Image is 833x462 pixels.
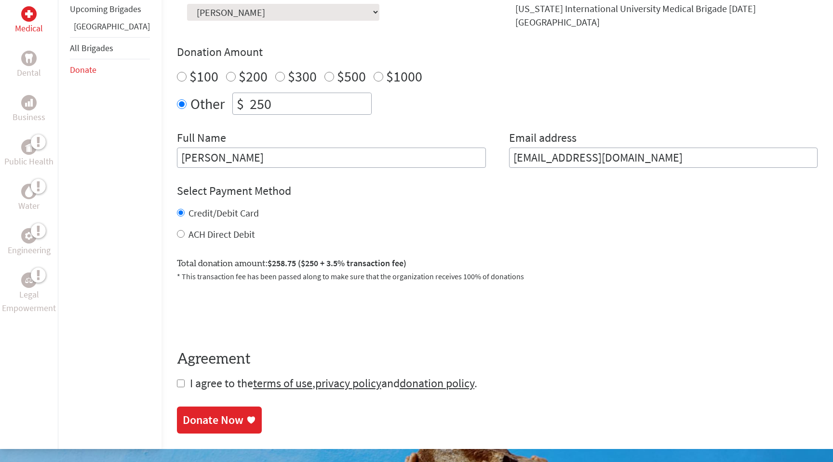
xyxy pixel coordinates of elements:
[15,6,43,35] a: MedicalMedical
[18,199,40,213] p: Water
[25,99,33,107] img: Business
[25,277,33,283] img: Legal Empowerment
[25,232,33,240] img: Engineering
[21,139,37,155] div: Public Health
[4,139,54,168] a: Public HealthPublic Health
[25,142,33,152] img: Public Health
[21,184,37,199] div: Water
[70,37,150,59] li: All Brigades
[25,54,33,63] img: Dental
[177,130,226,148] label: Full Name
[515,2,818,29] div: [US_STATE] International University Medical Brigade [DATE] [GEOGRAPHIC_DATA]
[400,376,474,391] a: donation policy
[188,228,255,240] label: ACH Direct Debit
[268,258,406,269] span: $258.75 ($250 + 3.5% transaction fee)
[386,67,422,85] label: $1000
[315,376,381,391] a: privacy policy
[177,148,486,168] input: Enter Full Name
[233,93,248,114] div: $
[2,288,56,315] p: Legal Empowerment
[18,184,40,213] a: WaterWater
[17,66,41,80] p: Dental
[8,228,51,257] a: EngineeringEngineering
[4,155,54,168] p: Public Health
[2,272,56,315] a: Legal EmpowermentLegal Empowerment
[70,42,113,54] a: All Brigades
[21,228,37,244] div: Engineering
[337,67,366,85] label: $500
[8,244,51,257] p: Engineering
[189,67,218,85] label: $100
[177,271,818,282] p: * This transaction fee has been passed along to make sure that the organization receives 100% of ...
[190,93,225,115] label: Other
[177,257,406,271] label: Total donation amount:
[177,294,323,331] iframe: reCAPTCHA
[15,22,43,35] p: Medical
[183,412,243,428] div: Donate Now
[177,351,818,368] h4: Agreement
[17,51,41,80] a: DentalDental
[13,95,45,124] a: BusinessBusiness
[239,67,268,85] label: $200
[13,110,45,124] p: Business
[188,207,259,219] label: Credit/Debit Card
[177,44,818,60] h4: Donation Amount
[25,186,33,197] img: Water
[25,10,33,18] img: Medical
[177,407,262,434] a: Donate Now
[70,3,141,14] a: Upcoming Brigades
[21,6,37,22] div: Medical
[74,21,150,32] a: [GEOGRAPHIC_DATA]
[288,67,317,85] label: $300
[70,59,150,81] li: Donate
[70,64,96,75] a: Donate
[248,93,371,114] input: Enter Amount
[177,183,818,199] h4: Select Payment Method
[21,272,37,288] div: Legal Empowerment
[21,95,37,110] div: Business
[253,376,312,391] a: terms of use
[70,20,150,37] li: Guatemala
[509,148,818,168] input: Your Email
[21,51,37,66] div: Dental
[509,130,577,148] label: Email address
[190,376,477,391] span: I agree to the , and .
